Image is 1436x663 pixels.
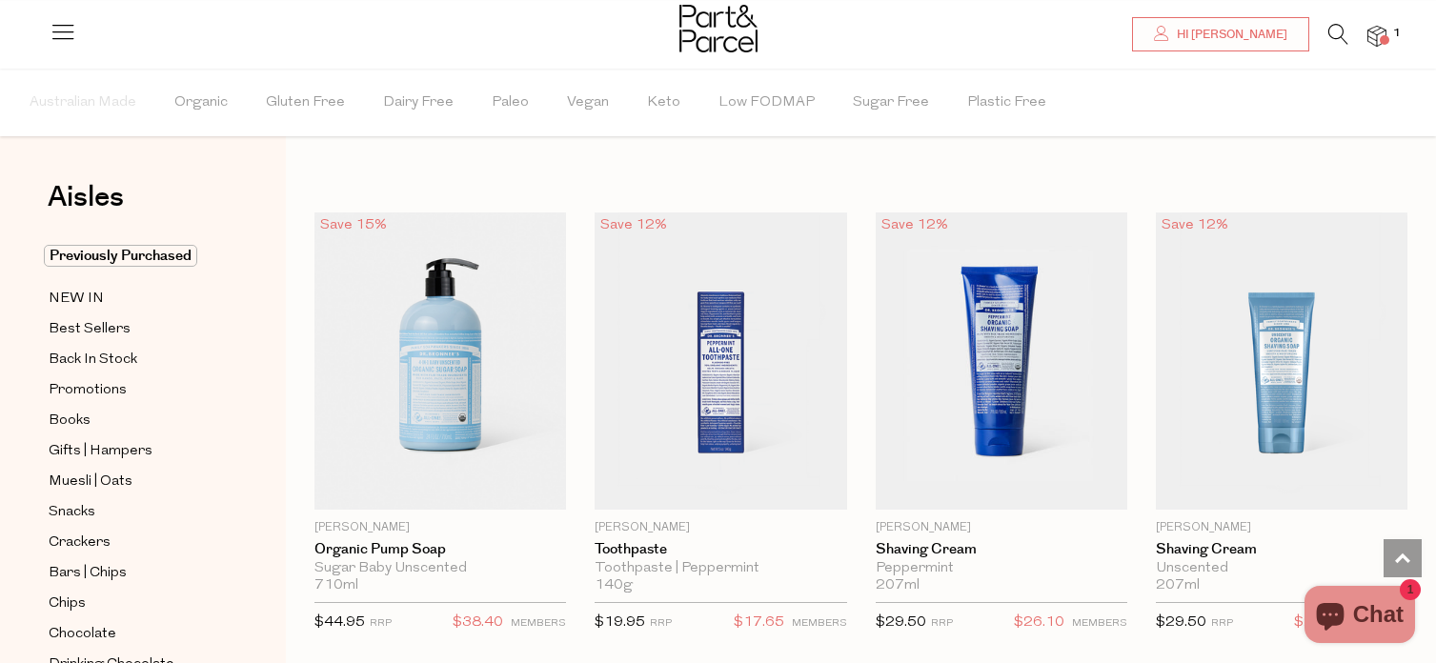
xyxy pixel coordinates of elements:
span: Paleo [492,70,529,136]
span: $38.40 [453,611,503,635]
span: Gluten Free [266,70,345,136]
p: [PERSON_NAME] [595,519,846,536]
span: Dairy Free [383,70,454,136]
span: Vegan [567,70,609,136]
a: Chocolate [49,622,222,646]
img: Part&Parcel [679,5,758,52]
span: Muesli | Oats [49,471,132,493]
span: Sugar Free [853,70,929,136]
a: Promotions [49,378,222,402]
span: Books [49,410,91,432]
a: Books [49,409,222,432]
div: Peppermint [876,560,1127,577]
a: 1 [1367,26,1386,46]
a: Shaving Cream [1156,541,1407,558]
span: $19.95 [595,615,645,630]
a: NEW IN [49,287,222,311]
span: 710ml [314,577,358,594]
span: Hi [PERSON_NAME] [1172,27,1287,43]
p: [PERSON_NAME] [1156,519,1407,536]
span: Gifts | Hampers [49,440,152,463]
span: 140g [595,577,633,594]
span: Keto [647,70,680,136]
img: Shaving Cream [876,212,1127,510]
a: Best Sellers [49,317,222,341]
a: Muesli | Oats [49,470,222,493]
span: Organic [174,70,228,136]
div: Toothpaste | Peppermint [595,560,846,577]
span: 207ml [876,577,920,594]
a: Shaving Cream [876,541,1127,558]
div: Unscented [1156,560,1407,577]
small: RRP [1211,618,1233,629]
img: Organic Pump Soap [314,212,566,510]
span: Promotions [49,379,127,402]
span: Best Sellers [49,318,131,341]
small: RRP [931,618,953,629]
div: Save 12% [595,212,673,238]
div: Sugar Baby Unscented [314,560,566,577]
a: Snacks [49,500,222,524]
span: Aisles [48,176,124,218]
span: Previously Purchased [44,245,197,267]
a: Toothpaste [595,541,846,558]
div: Save 12% [1156,212,1234,238]
span: 207ml [1156,577,1200,594]
small: RRP [650,618,672,629]
small: MEMBERS [792,618,847,629]
span: 1 [1388,25,1406,42]
span: Australian Made [30,70,136,136]
div: Save 12% [876,212,954,238]
span: $26.10 [1014,611,1064,635]
span: $26.10 [1294,611,1345,635]
a: Back In Stock [49,348,222,372]
span: Bars | Chips [49,562,127,585]
div: Save 15% [314,212,393,238]
span: $29.50 [876,615,926,630]
span: Chocolate [49,623,116,646]
a: Crackers [49,531,222,554]
small: RRP [370,618,392,629]
span: $29.50 [1156,615,1206,630]
p: [PERSON_NAME] [314,519,566,536]
small: MEMBERS [1072,618,1127,629]
span: Crackers [49,532,111,554]
p: [PERSON_NAME] [876,519,1127,536]
a: Gifts | Hampers [49,439,222,463]
span: Back In Stock [49,349,137,372]
a: Hi [PERSON_NAME] [1132,17,1309,51]
inbox-online-store-chat: Shopify online store chat [1299,586,1421,648]
span: Plastic Free [967,70,1046,136]
a: Aisles [48,183,124,231]
a: Bars | Chips [49,561,222,585]
small: MEMBERS [511,618,566,629]
span: NEW IN [49,288,104,311]
img: Toothpaste [595,212,846,510]
img: Shaving Cream [1156,212,1407,510]
span: $44.95 [314,615,365,630]
span: Snacks [49,501,95,524]
span: Low FODMAP [718,70,815,136]
a: Previously Purchased [49,245,222,268]
span: $17.65 [734,611,784,635]
span: Chips [49,593,86,615]
a: Organic Pump Soap [314,541,566,558]
a: Chips [49,592,222,615]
